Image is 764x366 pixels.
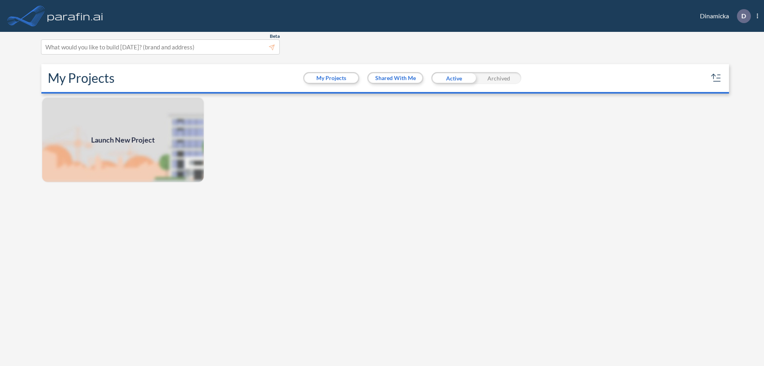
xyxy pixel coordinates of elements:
[270,33,280,39] span: Beta
[304,73,358,83] button: My Projects
[48,70,115,86] h2: My Projects
[41,97,205,183] a: Launch New Project
[710,72,723,84] button: sort
[476,72,521,84] div: Archived
[91,135,155,145] span: Launch New Project
[688,9,758,23] div: Dinamicka
[741,12,746,20] p: D
[368,73,422,83] button: Shared With Me
[46,8,105,24] img: logo
[431,72,476,84] div: Active
[41,97,205,183] img: add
